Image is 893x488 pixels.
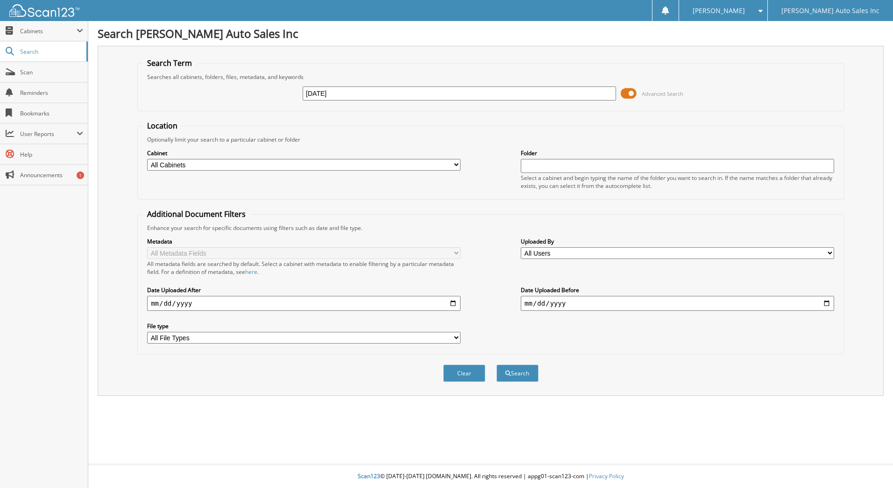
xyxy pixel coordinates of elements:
div: 1 [77,172,84,179]
span: [PERSON_NAME] Auto Sales Inc [781,8,879,14]
label: Folder [521,149,834,157]
label: Date Uploaded After [147,286,461,294]
span: User Reports [20,130,77,138]
iframe: Chat Widget [846,443,893,488]
span: Scan [20,68,83,76]
span: Help [20,151,83,158]
h1: Search [PERSON_NAME] Auto Sales Inc [98,26,884,41]
span: Advanced Search [642,90,683,97]
label: Metadata [147,237,461,245]
span: Search [20,48,82,56]
div: Searches all cabinets, folders, files, metadata, and keywords [142,73,839,81]
span: [PERSON_NAME] [693,8,745,14]
div: Select a cabinet and begin typing the name of the folder you want to search in. If the name match... [521,174,834,190]
span: Cabinets [20,27,77,35]
input: start [147,296,461,311]
label: Uploaded By [521,237,834,245]
label: Date Uploaded Before [521,286,834,294]
div: Enhance your search for specific documents using filters such as date and file type. [142,224,839,232]
legend: Search Term [142,58,197,68]
span: Bookmarks [20,109,83,117]
button: Clear [443,365,485,382]
span: Announcements [20,171,83,179]
label: File type [147,322,461,330]
div: Optionally limit your search to a particular cabinet or folder [142,136,839,144]
legend: Additional Document Filters [142,209,250,219]
img: scan123-logo-white.svg [9,4,79,17]
div: © [DATE]-[DATE] [DOMAIN_NAME]. All rights reserved | appg01-scan123-com | [88,465,893,488]
span: Reminders [20,89,83,97]
span: Scan123 [358,472,380,480]
input: end [521,296,834,311]
button: Search [496,365,539,382]
a: here [245,268,257,276]
legend: Location [142,121,182,131]
div: All metadata fields are searched by default. Select a cabinet with metadata to enable filtering b... [147,260,461,276]
label: Cabinet [147,149,461,157]
a: Privacy Policy [589,472,624,480]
